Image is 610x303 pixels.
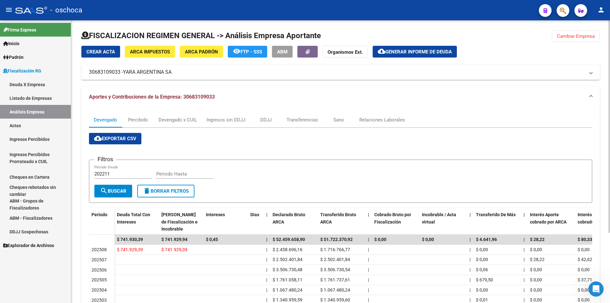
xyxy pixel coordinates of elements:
[5,6,13,14] mat-icon: menu
[470,247,471,252] span: |
[270,208,318,236] datatable-header-cell: Declarado Bruto ARCA
[578,267,590,272] span: $ 0,00
[81,65,600,80] mat-expansion-panel-header: 30683109033 -YARA ARGENTINA SA
[94,136,136,141] span: Exportar CSV
[233,47,241,55] mat-icon: remove_red_eye
[476,237,497,242] span: $ 4.641,96
[524,237,525,242] span: |
[3,26,36,33] span: Firma Express
[94,155,116,164] h3: Filtros
[368,267,369,272] span: |
[266,297,267,302] span: |
[3,54,24,61] span: Padrón
[81,31,321,41] h1: FISCALIZACION REGIMEN GENERAL -> Análisis Empresa Aportante
[368,247,369,252] span: |
[530,247,542,252] span: $ 0,00
[524,257,525,262] span: |
[365,208,372,236] datatable-header-cell: |
[530,287,542,293] span: $ 0,00
[260,116,272,123] div: DDJJ
[470,277,471,282] span: |
[419,208,467,236] datatable-header-cell: Incobrable / Acta virtual
[374,237,386,242] span: $ 0,00
[114,208,159,236] datatable-header-cell: Deuda Total Con Intereses
[588,281,604,297] iframe: Intercom live chat
[125,46,175,58] button: ARCA Impuestos
[264,208,270,236] datatable-header-cell: |
[320,237,353,242] span: $ 51.722.370,92
[159,208,203,236] datatable-header-cell: Deuda Bruta Neto de Fiscalización e Incobrable
[470,297,471,302] span: |
[372,208,419,236] datatable-header-cell: Cobrado Bruto por Fiscalización
[91,267,107,272] span: 202506
[130,49,170,55] span: ARCA Impuestos
[100,188,126,194] span: Buscar
[530,237,545,242] span: $ 28,22
[94,185,132,197] button: Buscar
[266,257,267,262] span: |
[91,287,107,293] span: 202504
[422,212,456,224] span: Incobrable / Acta virtual
[320,297,350,302] span: $ 1.340.959,60
[273,237,305,242] span: $ 52.459.658,90
[467,208,473,236] datatable-header-cell: |
[524,277,525,282] span: |
[159,116,197,123] div: Devengado x CUIL
[3,40,19,47] span: Inicio
[161,237,187,242] span: $ 741.929,94
[277,49,288,55] span: ABM
[473,208,521,236] datatable-header-cell: Transferido De Más
[578,287,590,293] span: $ 0,00
[524,297,525,302] span: |
[368,257,369,262] span: |
[287,116,318,123] div: Transferencias
[322,46,368,58] button: Organismos Ext.
[91,277,107,282] span: 202505
[476,212,516,217] span: Transferido De Más
[81,87,600,107] mat-expansion-panel-header: Aportes y Contribuciones de la Empresa: 30683109033
[470,287,471,293] span: |
[530,257,545,262] span: $ 28,22
[524,247,525,252] span: |
[100,187,108,195] mat-icon: search
[117,247,143,252] span: $ 741.929,39
[89,94,215,100] span: Aportes y Contribuciones de la Empresa: 30683109033
[320,247,350,252] span: $ 1.716.766,77
[328,49,363,55] strong: Organismos Ext.
[524,287,525,293] span: |
[368,297,369,302] span: |
[521,208,527,236] datatable-header-cell: |
[94,116,117,123] div: Devengado
[266,287,267,293] span: |
[273,267,302,272] span: $ 3.506.730,48
[241,49,262,55] span: FTP - SSS
[524,267,525,272] span: |
[272,46,293,58] button: ABM
[368,237,369,242] span: |
[476,267,488,272] span: $ 0,06
[94,134,102,142] mat-icon: cloud_download
[368,212,369,217] span: |
[470,267,471,272] span: |
[91,212,107,217] span: Período
[378,47,385,55] mat-icon: cloud_download
[422,237,434,242] span: $ 0,00
[527,208,575,236] datatable-header-cell: Interés Aporte cobrado por ARCA
[137,185,194,197] button: Borrar Filtros
[117,212,150,224] span: Deuda Total Con Intereses
[266,277,267,282] span: |
[203,208,248,236] datatable-header-cell: Intereses
[248,208,264,236] datatable-header-cell: Dias
[578,257,592,262] span: $ 42,62
[89,69,585,76] mat-panel-title: 30683109033 -
[476,257,488,262] span: $ 0,00
[578,247,590,252] span: $ 0,00
[320,212,356,224] span: Transferido Bruto ARCA
[578,237,592,242] span: $ 80,33
[273,212,305,224] span: Declarado Bruto ARCA
[530,212,566,224] span: Interés Aporte cobrado por ARCA
[273,297,302,302] span: $ 1.340.959,59
[373,46,457,58] button: Generar informe de deuda
[273,257,302,262] span: $ 2.502.401,84
[320,287,350,293] span: $ 1.067.480,24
